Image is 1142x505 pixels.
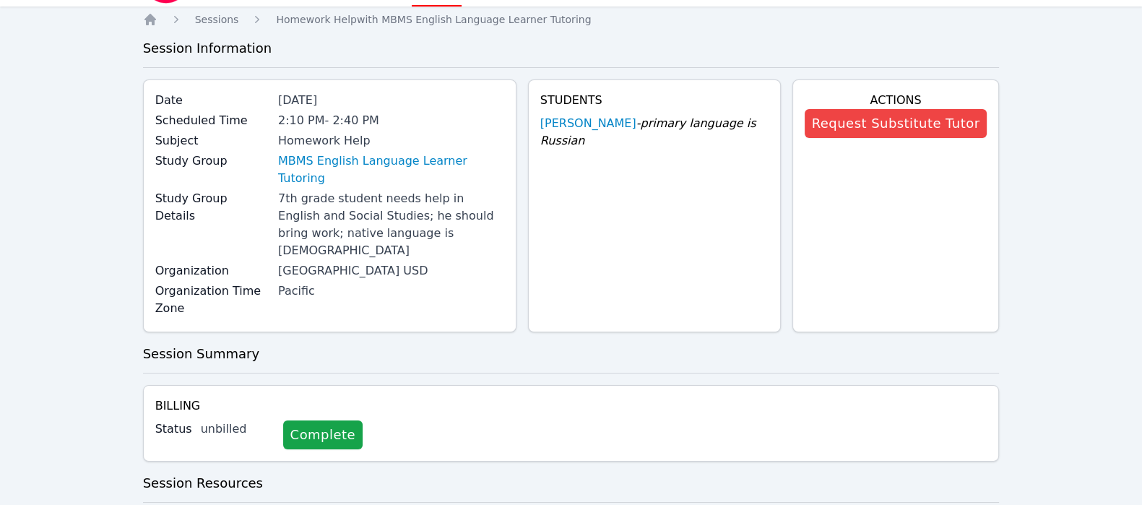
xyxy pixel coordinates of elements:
[195,12,239,27] a: Sessions
[155,132,269,150] label: Subject
[540,92,769,109] h4: Students
[201,420,272,438] div: unbilled
[143,38,1000,59] h3: Session Information
[155,282,269,317] label: Organization Time Zone
[540,115,636,132] a: [PERSON_NAME]
[143,473,1000,493] h3: Session Resources
[155,397,987,415] h4: Billing
[278,190,504,259] div: 7th grade student needs help in English and Social Studies; he should bring work; native language...
[276,12,591,27] a: Homework Helpwith MBMS English Language Learner Tutoring
[278,262,504,280] div: [GEOGRAPHIC_DATA] USD
[278,92,504,109] div: [DATE]
[155,152,269,170] label: Study Group
[143,12,1000,27] nav: Breadcrumb
[283,420,363,449] a: Complete
[276,14,591,25] span: Homework Help with MBMS English Language Learner Tutoring
[278,112,504,129] div: 2:10 PM - 2:40 PM
[805,92,987,109] h4: Actions
[155,262,269,280] label: Organization
[278,282,504,300] div: Pacific
[155,420,192,438] label: Status
[155,92,269,109] label: Date
[155,190,269,225] label: Study Group Details
[278,152,504,187] a: MBMS English Language Learner Tutoring
[540,116,756,147] span: - primary language is Russian
[155,112,269,129] label: Scheduled Time
[195,14,239,25] span: Sessions
[143,344,1000,364] h3: Session Summary
[805,109,987,138] button: Request Substitute Tutor
[278,132,504,150] div: Homework Help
